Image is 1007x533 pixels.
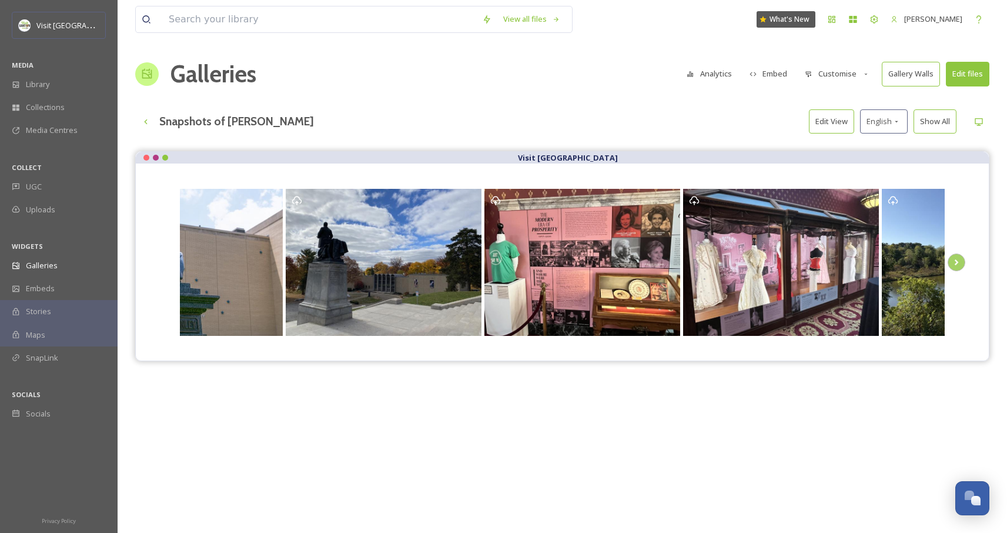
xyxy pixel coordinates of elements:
[26,102,65,113] span: Collections
[26,204,55,215] span: Uploads
[159,113,314,130] h3: Snapshots of [PERSON_NAME]
[26,283,55,294] span: Embeds
[26,408,51,419] span: Socials
[284,187,483,337] a: Opens media popup. Media description: McKinley Museum & Monument.
[12,242,43,251] span: WIDGETS
[904,14,962,24] span: [PERSON_NAME]
[26,79,49,90] span: Library
[26,329,45,341] span: Maps
[885,8,968,31] a: [PERSON_NAME]
[681,62,738,85] button: Analytics
[19,19,31,31] img: download.jpeg
[799,62,876,85] button: Customise
[914,109,956,134] button: Show All
[497,8,566,31] a: View all files
[744,62,794,85] button: Embed
[42,513,76,527] a: Privacy Policy
[26,181,42,192] span: UGC
[867,116,892,127] span: English
[757,11,815,28] a: What's New
[882,62,940,86] button: Gallery Walls
[26,260,58,271] span: Galleries
[42,517,76,525] span: Privacy Policy
[26,125,78,136] span: Media Centres
[26,352,58,364] span: SnapLink
[12,390,41,399] span: SOCIALS
[682,187,881,337] a: Opens media popup. Media description: NFLL Eras Exhibit Grand Opening .
[12,61,34,69] span: MEDIA
[946,62,989,86] button: Edit files
[483,187,681,337] a: Opens media popup. Media description: NFLL Eras Exhibit Grand Opening .
[170,56,256,92] a: Galleries
[955,481,989,515] button: Open Chat
[809,109,854,134] button: Edit View
[26,306,51,317] span: Stories
[948,254,965,271] button: Scroll Right
[518,152,618,163] strong: Visit [GEOGRAPHIC_DATA]
[681,62,744,85] a: Analytics
[163,6,476,32] input: Search your library
[12,163,42,172] span: COLLECT
[36,19,128,31] span: Visit [GEOGRAPHIC_DATA]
